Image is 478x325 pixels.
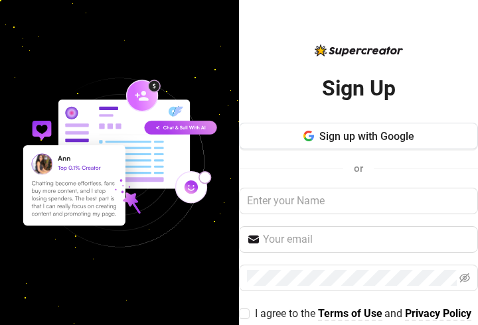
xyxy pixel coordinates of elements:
[318,307,382,320] strong: Terms of Use
[319,130,414,143] span: Sign up with Google
[384,307,405,320] span: and
[405,307,471,320] strong: Privacy Policy
[322,75,396,102] h2: Sign Up
[318,307,382,321] a: Terms of Use
[405,307,471,321] a: Privacy Policy
[263,231,470,247] input: Your email
[459,273,470,283] span: eye-invisible
[239,123,478,149] button: Sign up with Google
[239,188,478,214] input: Enter your Name
[315,44,403,56] img: logo-BBDzfeDw.svg
[354,162,363,174] span: or
[255,307,318,320] span: I agree to the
